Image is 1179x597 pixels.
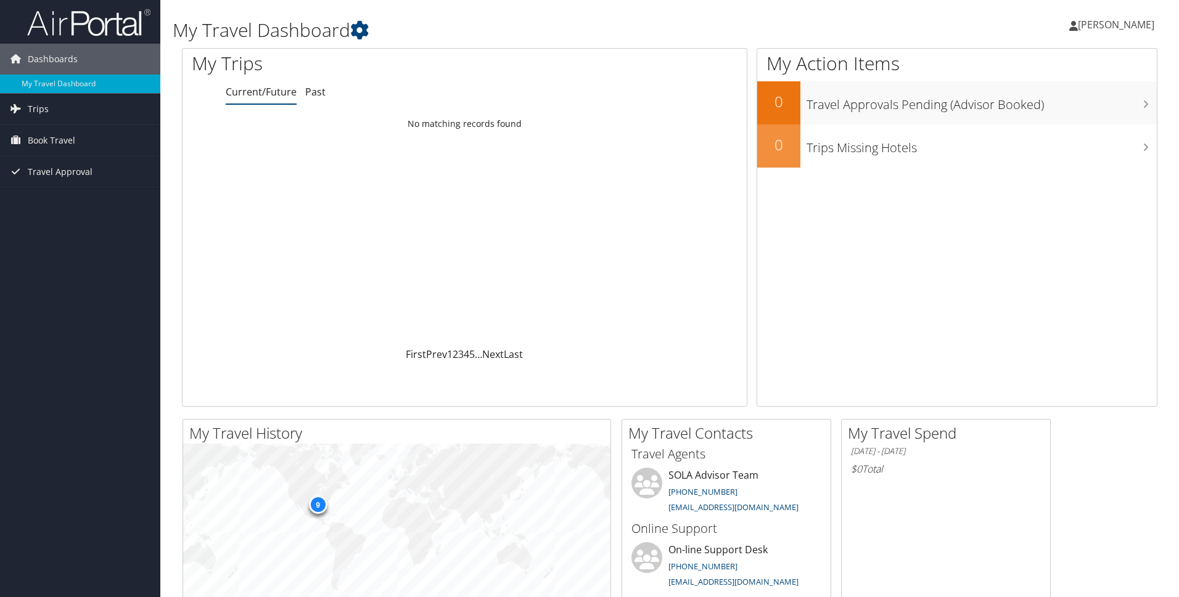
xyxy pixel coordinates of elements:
h6: Total [851,462,1041,476]
h2: My Travel Spend [848,423,1050,444]
td: No matching records found [183,113,747,135]
span: Travel Approval [28,156,92,187]
img: airportal-logo.png [27,8,150,37]
h3: Trips Missing Hotels [807,133,1157,156]
h2: 0 [757,91,800,112]
a: 3 [458,347,464,361]
h2: My Travel History [189,423,610,444]
li: On-line Support Desk [625,542,828,593]
h1: My Trips [192,51,503,76]
a: Past [305,85,326,99]
a: [PHONE_NUMBER] [668,561,737,572]
h3: Travel Approvals Pending (Advisor Booked) [807,90,1157,113]
h3: Online Support [631,520,821,537]
span: Dashboards [28,44,78,75]
a: First [406,347,426,361]
h2: My Travel Contacts [628,423,831,444]
a: Prev [426,347,447,361]
a: [EMAIL_ADDRESS][DOMAIN_NAME] [668,502,799,513]
span: [PERSON_NAME] [1078,18,1154,31]
li: SOLA Advisor Team [625,468,828,518]
a: 4 [464,347,469,361]
a: Last [504,347,523,361]
span: $0 [851,462,862,476]
a: Next [482,347,504,361]
h2: 0 [757,134,800,155]
a: [EMAIL_ADDRESS][DOMAIN_NAME] [668,576,799,587]
span: Book Travel [28,125,75,156]
a: 5 [469,347,475,361]
h1: My Travel Dashboard [173,17,836,43]
span: Trips [28,94,49,124]
h1: My Action Items [757,51,1157,76]
a: 1 [447,347,453,361]
h3: Travel Agents [631,445,821,463]
span: … [475,347,482,361]
a: Current/Future [226,85,297,99]
a: 0Travel Approvals Pending (Advisor Booked) [757,81,1157,124]
h6: [DATE] - [DATE] [851,445,1041,457]
a: 0Trips Missing Hotels [757,124,1157,168]
div: 9 [308,495,327,514]
a: [PHONE_NUMBER] [668,486,737,497]
a: 2 [453,347,458,361]
a: [PERSON_NAME] [1069,6,1167,43]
